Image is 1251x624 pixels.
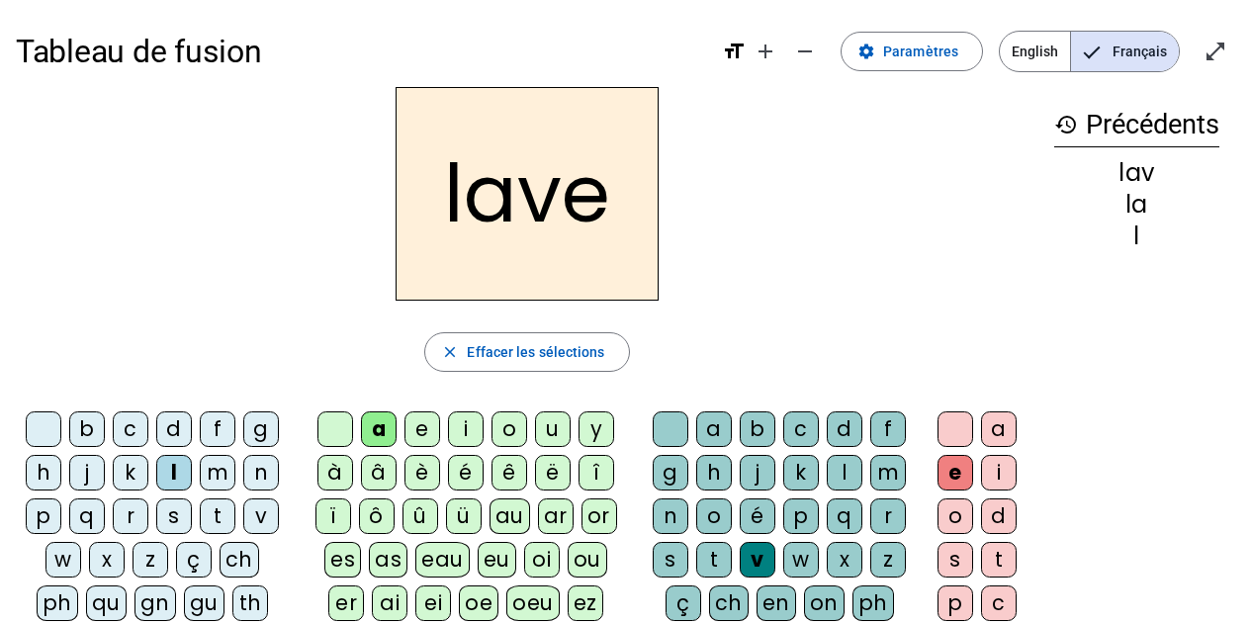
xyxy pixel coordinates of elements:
[441,343,459,361] mat-icon: close
[69,455,105,490] div: j
[69,411,105,447] div: b
[793,40,817,63] mat-icon: remove
[361,455,397,490] div: â
[1054,103,1219,147] h3: Précédents
[415,542,470,578] div: eau
[315,498,351,534] div: ï
[372,585,407,621] div: ai
[26,498,61,534] div: p
[981,542,1017,578] div: t
[37,585,78,621] div: ph
[200,455,235,490] div: m
[243,455,279,490] div: n
[404,411,440,447] div: e
[1000,32,1070,71] span: English
[1204,40,1227,63] mat-icon: open_in_full
[491,411,527,447] div: o
[783,498,819,534] div: p
[113,498,148,534] div: r
[1054,224,1219,248] div: l
[535,455,571,490] div: ë
[415,585,451,621] div: ei
[448,455,484,490] div: é
[568,585,603,621] div: ez
[870,542,906,578] div: z
[827,411,862,447] div: d
[857,43,875,60] mat-icon: settings
[478,542,516,578] div: eu
[938,498,973,534] div: o
[89,542,125,578] div: x
[243,411,279,447] div: g
[361,411,397,447] div: a
[446,498,482,534] div: ü
[113,455,148,490] div: k
[113,411,148,447] div: c
[579,411,614,447] div: y
[740,455,775,490] div: j
[184,585,224,621] div: gu
[696,455,732,490] div: h
[176,542,212,578] div: ç
[883,40,958,63] span: Paramètres
[783,455,819,490] div: k
[156,411,192,447] div: d
[981,455,1017,490] div: i
[538,498,574,534] div: ar
[999,31,1180,72] mat-button-toggle-group: Language selection
[568,542,607,578] div: ou
[156,455,192,490] div: l
[448,411,484,447] div: i
[581,498,617,534] div: or
[359,498,395,534] div: ô
[579,455,614,490] div: î
[696,411,732,447] div: a
[783,542,819,578] div: w
[156,498,192,534] div: s
[870,455,906,490] div: m
[404,455,440,490] div: è
[870,498,906,534] div: r
[804,585,845,621] div: on
[740,542,775,578] div: v
[981,498,1017,534] div: d
[200,411,235,447] div: f
[524,542,560,578] div: oi
[754,40,777,63] mat-icon: add
[490,498,530,534] div: au
[827,455,862,490] div: l
[785,32,825,71] button: Diminuer la taille de la police
[69,498,105,534] div: q
[16,20,706,83] h1: Tableau de fusion
[709,585,749,621] div: ch
[506,585,560,621] div: oeu
[653,498,688,534] div: n
[328,585,364,621] div: er
[220,542,259,578] div: ch
[981,585,1017,621] div: c
[459,585,498,621] div: oe
[740,498,775,534] div: é
[722,40,746,63] mat-icon: format_size
[133,542,168,578] div: z
[26,455,61,490] div: h
[45,542,81,578] div: w
[653,542,688,578] div: s
[938,542,973,578] div: s
[86,585,127,621] div: qu
[783,411,819,447] div: c
[666,585,701,621] div: ç
[981,411,1017,447] div: a
[232,585,268,621] div: th
[317,455,353,490] div: à
[841,32,983,71] button: Paramètres
[653,455,688,490] div: g
[467,340,604,364] span: Effacer les sélections
[852,585,894,621] div: ph
[535,411,571,447] div: u
[1054,193,1219,217] div: la
[396,87,659,301] h2: lave
[1054,161,1219,185] div: lav
[827,542,862,578] div: x
[1196,32,1235,71] button: Entrer en plein écran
